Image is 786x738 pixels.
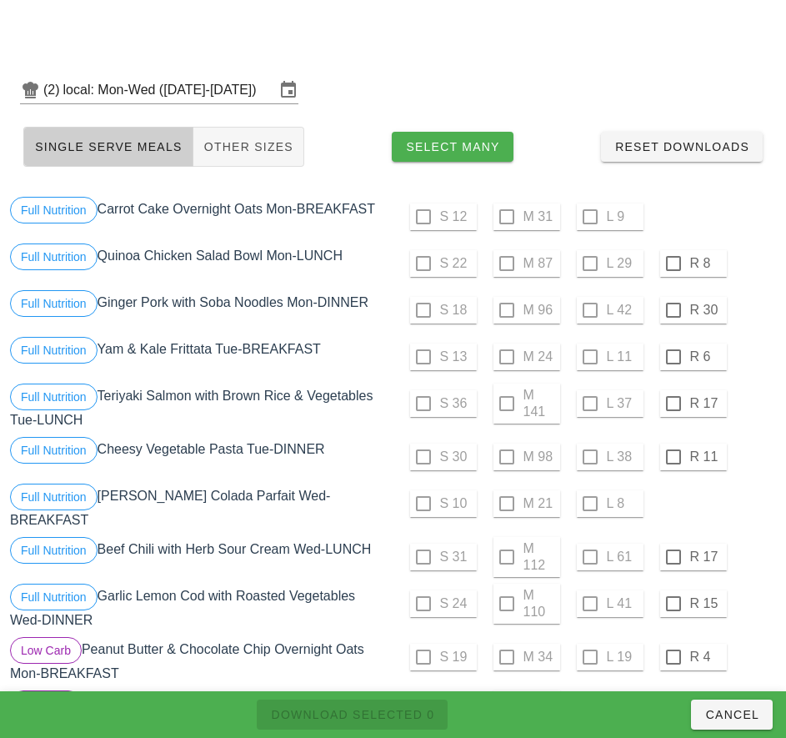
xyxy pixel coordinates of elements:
[21,244,87,269] span: Full Nutrition
[7,193,393,240] div: Carrot Cake Overnight Oats Mon-BREAKFAST
[7,534,393,580] div: Beef Chili with Herb Sour Cream Wed-LUNCH
[690,595,723,612] label: R 15
[7,687,393,734] div: Curried Cod on Rice with Herb Yogurt Mon-LUNCH
[203,140,293,153] span: Other Sizes
[691,700,773,730] button: Cancel
[704,708,759,721] span: Cancel
[21,484,87,510] span: Full Nutrition
[7,334,393,380] div: Yam & Kale Frittata Tue-BREAKFAST
[21,198,87,223] span: Full Nutrition
[7,434,393,480] div: Cheesy Vegetable Pasta Tue-DINNER
[7,580,393,634] div: Garlic Lemon Cod with Roasted Vegetables Wed-DINNER
[690,302,723,319] label: R 30
[7,380,393,434] div: Teriyaki Salmon with Brown Rice & Vegetables Tue-LUNCH
[601,132,763,162] button: Reset Downloads
[690,549,723,565] label: R 17
[21,538,87,563] span: Full Nutrition
[21,638,71,663] span: Low Carb
[43,82,63,98] div: (2)
[21,585,87,610] span: Full Nutrition
[193,127,304,167] button: Other Sizes
[392,132,513,162] button: Select Many
[21,384,87,409] span: Full Nutrition
[690,255,723,272] label: R 8
[7,287,393,334] div: Ginger Pork with Soba Noodles Mon-DINNER
[614,140,749,153] span: Reset Downloads
[21,291,87,316] span: Full Nutrition
[690,349,723,365] label: R 6
[405,140,500,153] span: Select Many
[690,395,723,412] label: R 17
[690,449,723,465] label: R 11
[23,127,193,167] button: Single Serve Meals
[7,240,393,287] div: Quinoa Chicken Salad Bowl Mon-LUNCH
[21,338,87,363] span: Full Nutrition
[21,438,87,463] span: Full Nutrition
[34,140,183,153] span: Single Serve Meals
[7,634,393,687] div: Peanut Butter & Chocolate Chip Overnight Oats Mon-BREAKFAST
[7,480,393,534] div: [PERSON_NAME] Colada Parfait Wed-BREAKFAST
[690,649,723,665] label: R 4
